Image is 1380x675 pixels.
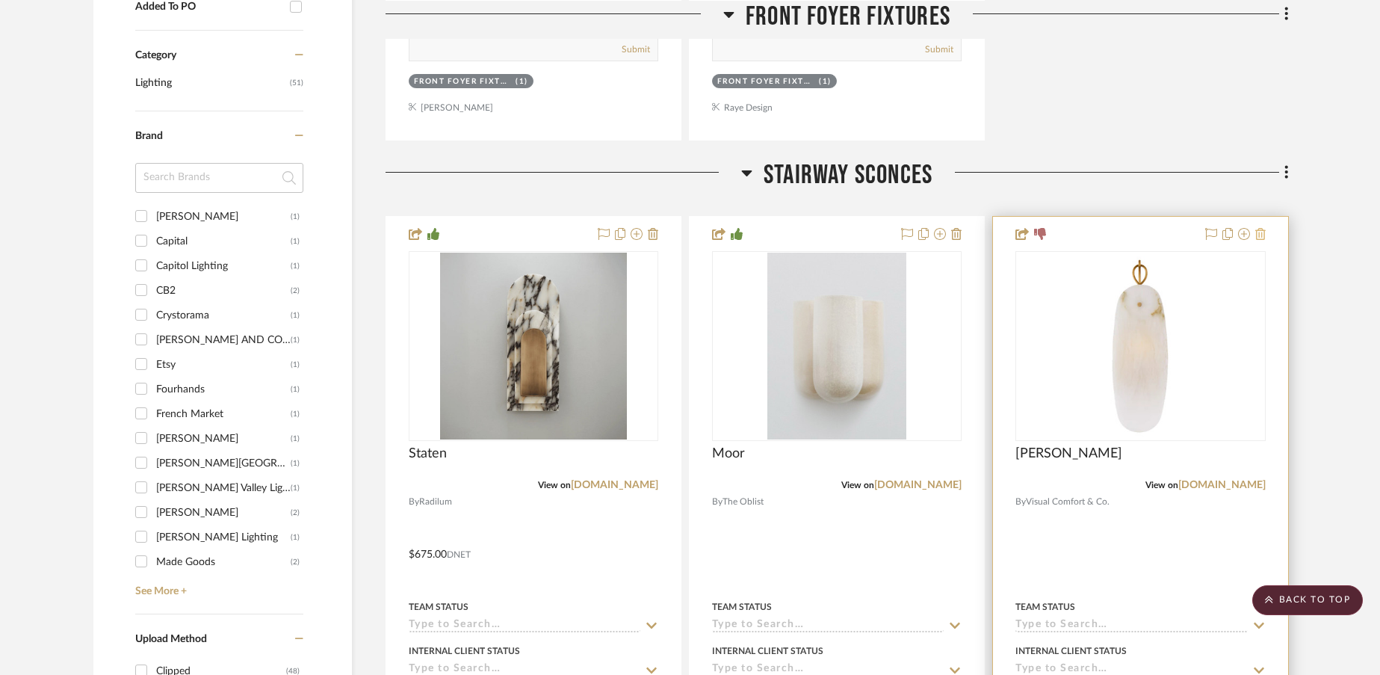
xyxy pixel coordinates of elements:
div: Team Status [1015,600,1075,614]
div: (1) [291,377,300,401]
span: By [409,495,419,509]
div: (1) [291,525,300,549]
div: 0 [713,252,961,440]
span: View on [841,481,874,490]
div: Front Foyer Fixtures [717,76,816,87]
input: Type to Search… [1015,619,1247,633]
span: Brand [135,131,163,141]
a: [DOMAIN_NAME] [874,480,962,490]
div: (2) [291,501,300,525]
span: Visual Comfort & Co. [1026,495,1110,509]
div: (1) [291,328,300,352]
div: Front Foyer Fixtures [414,76,513,87]
input: Type to Search… [712,619,944,633]
div: Team Status [712,600,772,614]
div: (1) [291,451,300,475]
span: The Oblist [723,495,764,509]
div: Internal Client Status [712,644,823,658]
div: (1) [516,76,528,87]
button: Submit [925,43,953,56]
div: Capitol Lighting [156,254,291,278]
div: 0 [1016,252,1264,440]
span: View on [1145,481,1178,490]
div: (1) [291,254,300,278]
span: Lighting [135,70,286,96]
span: View on [538,481,571,490]
span: Upload Method [135,634,207,644]
scroll-to-top-button: BACK TO TOP [1252,585,1363,615]
div: (1) [819,76,832,87]
div: (1) [291,229,300,253]
input: Type to Search… [409,619,640,633]
div: (1) [291,205,300,229]
div: Made Goods [156,550,291,574]
div: (1) [291,402,300,426]
div: Internal Client Status [409,644,520,658]
div: Internal Client Status [1015,644,1127,658]
div: (2) [291,550,300,574]
div: (1) [291,353,300,377]
div: [PERSON_NAME] [156,205,291,229]
span: Staten [409,446,447,462]
a: [DOMAIN_NAME] [571,480,658,490]
div: Team Status [409,600,468,614]
div: Fourhands [156,377,291,401]
div: (1) [291,476,300,500]
span: (51) [290,71,303,95]
a: [DOMAIN_NAME] [1178,480,1266,490]
div: (1) [291,303,300,327]
img: Cora [1047,253,1234,440]
div: Crystorama [156,303,291,327]
div: French Market [156,402,291,426]
div: [PERSON_NAME] [156,427,291,451]
button: Submit [622,43,650,56]
input: Search Brands [135,163,303,193]
span: Category [135,49,176,62]
span: [PERSON_NAME] [1015,446,1122,462]
div: (1) [291,427,300,451]
div: CB2 [156,279,291,303]
img: Moor [767,253,906,440]
div: [PERSON_NAME] Lighting [156,525,291,549]
span: Stairway Sconces [764,159,932,191]
div: [PERSON_NAME] Valley Lighting [156,476,291,500]
div: Etsy [156,353,291,377]
span: By [712,495,723,509]
div: (2) [291,279,300,303]
span: Radilum [419,495,452,509]
a: See More + [131,574,303,598]
div: Added To PO [135,1,282,13]
img: Staten [440,253,627,440]
div: [PERSON_NAME] [156,501,291,525]
div: [PERSON_NAME][GEOGRAPHIC_DATA] [156,451,291,475]
span: Moor [712,446,745,462]
div: [PERSON_NAME] AND COMPANY [156,328,291,352]
div: Capital [156,229,291,253]
span: By [1015,495,1026,509]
